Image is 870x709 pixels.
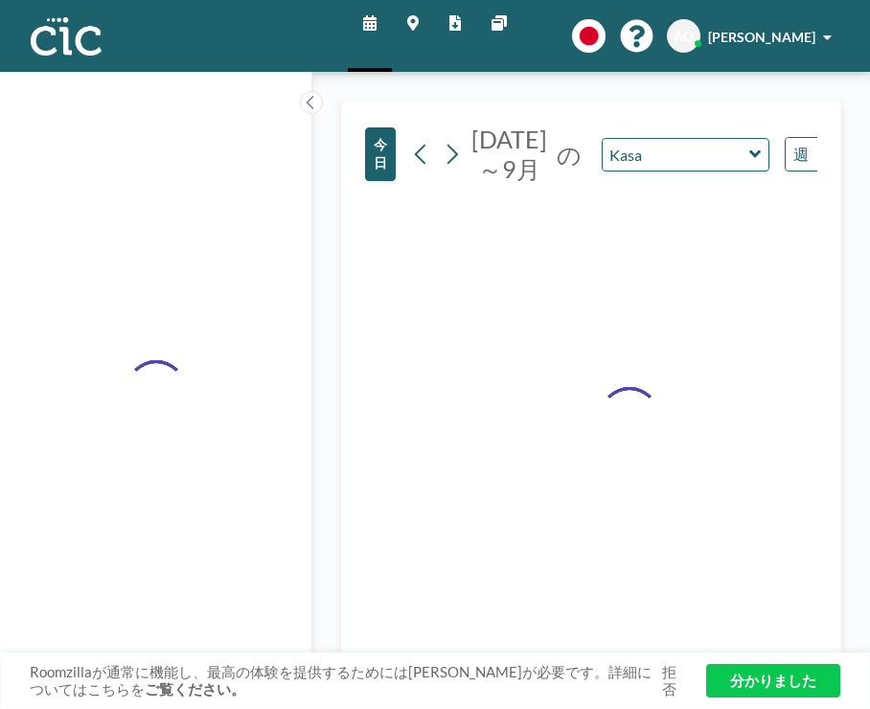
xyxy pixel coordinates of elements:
[365,127,396,181] button: 今日
[30,663,652,698] font: Roomzillaが通常に機能し、最高の体験を提供するためには[PERSON_NAME]が必要です。詳細についてはこちらを
[656,663,682,699] a: 拒否
[603,139,749,171] input: カサ
[674,28,694,44] font: AO
[662,663,676,698] font: 拒否
[374,136,387,171] font: 今日
[557,140,582,169] font: の
[730,672,816,689] font: 分かりました
[793,145,809,163] font: 週
[708,29,815,45] font: [PERSON_NAME]
[471,125,547,183] font: [DATE]～9月
[31,17,102,56] img: 組織ロゴ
